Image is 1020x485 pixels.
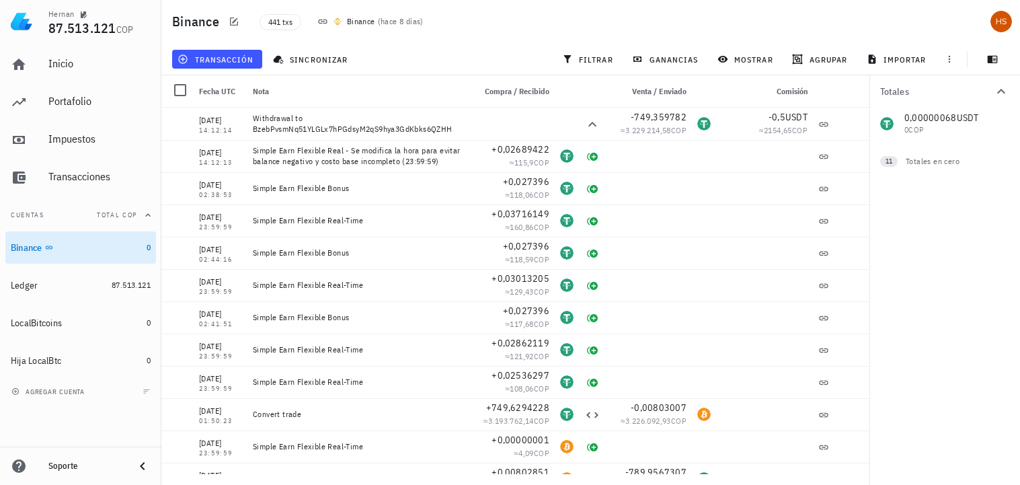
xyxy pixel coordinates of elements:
span: 3.226.092,93 [625,416,671,426]
span: 87.513.121 [48,19,116,37]
span: +749,6294228 [486,402,549,414]
img: LedgiFi [11,11,32,32]
span: ≈ [510,157,549,167]
button: filtrar [557,50,621,69]
span: +0,027396 [503,176,549,188]
span: hace 8 días [381,16,420,26]
button: mostrar [712,50,781,69]
div: USDT-icon [560,311,574,324]
div: USDT-icon [560,375,574,389]
div: USDT-icon [560,343,574,357]
div: [DATE] [199,275,242,289]
div: USDT-icon [560,214,574,227]
span: COP [534,157,549,167]
img: 270.png [334,17,342,26]
span: 87.513.121 [112,280,151,290]
span: -789,9567307 [625,466,686,478]
div: 14:12:14 [199,127,242,134]
div: USDT-icon [560,278,574,292]
span: Compra / Recibido [485,86,549,96]
span: 108,06 [510,383,533,394]
span: 115,9 [514,157,534,167]
span: COP [671,125,686,135]
div: 01:50:23 [199,418,242,424]
span: ≈ [505,190,549,200]
div: BTC-icon [560,440,574,453]
div: [DATE] [199,372,242,385]
span: COP [534,287,549,297]
span: COP [534,254,549,264]
div: [DATE] [199,178,242,192]
button: transacción [172,50,262,69]
div: Hija LocalBtc [11,355,61,367]
span: 129,43 [510,287,533,297]
div: [DATE] [199,437,242,450]
div: Portafolio [48,95,151,108]
span: ( ) [378,15,424,28]
div: Simple Earn Flexible Bonus [253,183,463,194]
div: Convert trade [253,409,463,420]
div: Simple Earn Flexible Real-Time [253,344,463,355]
span: +0,02536297 [492,369,549,381]
button: importar [861,50,935,69]
span: 160,86 [510,222,533,232]
div: 23:59:59 [199,450,242,457]
span: importar [869,54,927,65]
a: LocalBitcoins 0 [5,307,156,339]
a: Portafolio [5,86,156,118]
div: [DATE] [199,307,242,321]
div: Nota [247,75,469,108]
span: ≈ [505,287,549,297]
span: COP [534,448,549,458]
div: Inicio [48,57,151,70]
div: Binance [347,15,375,28]
span: ≈ [505,222,549,232]
a: Ledger 87.513.121 [5,269,156,301]
div: Ledger [11,280,38,291]
span: 0 [147,318,151,328]
a: Binance 0 [5,231,156,264]
span: sincronizar [276,54,348,65]
div: Withdrawal to BzebPvsmNq51YLGLx7hPGdsyM2qS9hya3GdKbks6QZHH [253,113,463,135]
span: +0,00000001 [492,434,549,446]
span: ≈ [505,383,549,394]
span: agregar cuenta [14,387,85,396]
button: ganancias [627,50,707,69]
button: CuentasTotal COP [5,199,156,231]
span: ≈ [505,351,549,361]
div: avatar [990,11,1012,32]
span: +0,03013205 [492,272,549,285]
button: sincronizar [268,50,356,69]
h1: Binance [172,11,225,32]
div: 23:59:59 [199,385,242,392]
div: [DATE] [199,340,242,353]
a: Inicio [5,48,156,81]
span: ≈ [505,254,549,264]
div: Simple Earn Flexible Real-Time [253,377,463,387]
span: 3.193.762,14 [488,416,534,426]
div: Simple Earn Flexible Real-Time [253,215,463,226]
span: COP [116,24,134,36]
span: 3.229.214,58 [625,125,671,135]
span: 118,06 [510,190,533,200]
span: -0,5 [769,111,785,123]
div: USDT-icon [560,182,574,195]
span: ≈ [621,416,686,426]
span: +0,02862119 [492,337,549,349]
div: Simple Earn Flexible Real-Time [253,441,463,452]
span: ≈ [621,125,686,135]
a: Hija LocalBtc 0 [5,344,156,377]
span: +0,00802851 [492,466,549,478]
span: +0,027396 [503,240,549,252]
div: Transacciones [48,170,151,183]
span: +0,02689422 [492,143,549,155]
span: ≈ [759,125,808,135]
div: Totales [880,87,993,96]
span: Total COP [97,211,137,219]
span: filtrar [565,54,613,65]
div: Binance [11,242,42,254]
span: ≈ [483,416,549,426]
span: -749,359782 [631,111,686,123]
div: Hernan [48,9,74,20]
div: [DATE] [199,243,242,256]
